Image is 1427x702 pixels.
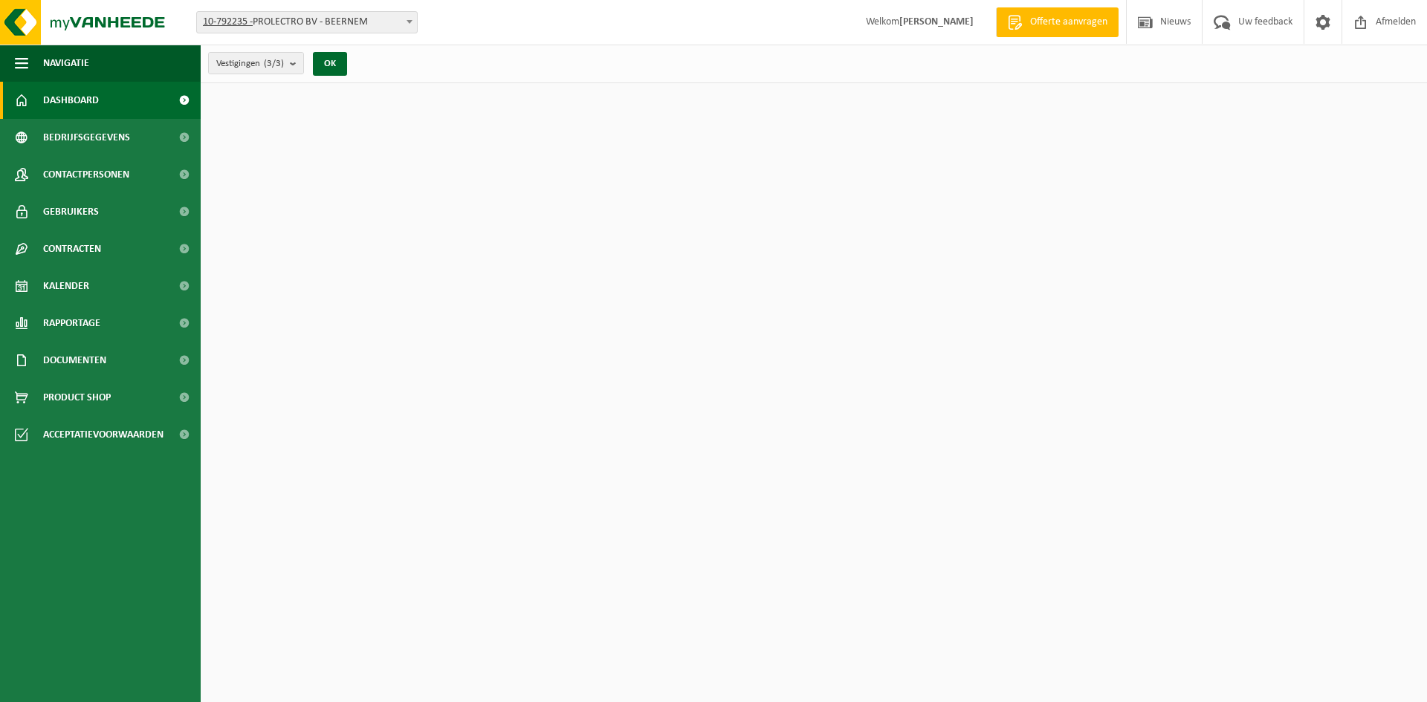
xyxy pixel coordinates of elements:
[43,379,111,416] span: Product Shop
[43,342,106,379] span: Documenten
[313,52,347,76] button: OK
[43,267,89,305] span: Kalender
[43,119,130,156] span: Bedrijfsgegevens
[43,45,89,82] span: Navigatie
[43,416,164,453] span: Acceptatievoorwaarden
[43,156,129,193] span: Contactpersonen
[196,11,418,33] span: 10-792235 - PROLECTRO BV - BEERNEM
[43,193,99,230] span: Gebruikers
[216,53,284,75] span: Vestigingen
[1026,15,1111,30] span: Offerte aanvragen
[996,7,1119,37] a: Offerte aanvragen
[197,12,417,33] span: 10-792235 - PROLECTRO BV - BEERNEM
[43,230,101,267] span: Contracten
[43,82,99,119] span: Dashboard
[264,59,284,68] count: (3/3)
[43,305,100,342] span: Rapportage
[208,52,304,74] button: Vestigingen(3/3)
[203,16,253,27] tcxspan: Call 10-792235 - via 3CX
[899,16,974,27] strong: [PERSON_NAME]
